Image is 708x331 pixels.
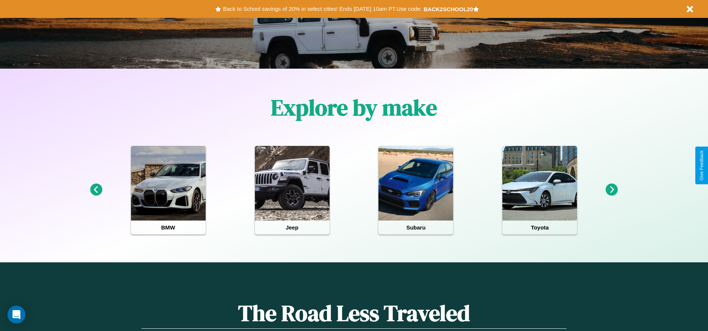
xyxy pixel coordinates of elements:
[7,306,25,324] div: Open Intercom Messenger
[699,150,704,181] div: Give Feedback
[255,221,330,234] h4: Jeep
[378,221,453,234] h4: Subaru
[131,221,206,234] h4: BMW
[141,298,566,329] h1: The Road Less Traveled
[271,92,437,123] h1: Explore by make
[502,221,577,234] h4: Toyota
[424,6,473,12] b: BACK2SCHOOL20
[221,4,423,14] button: Back to School savings of 20% in select cities! Ends [DATE] 10am PT.Use code:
